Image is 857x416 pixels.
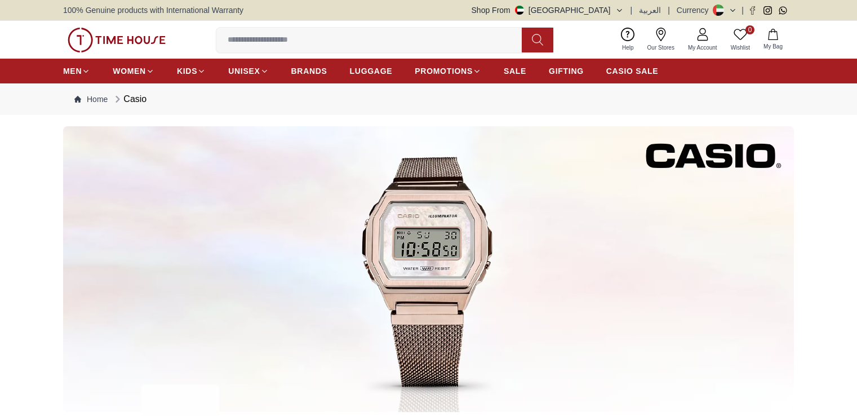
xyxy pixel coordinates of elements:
[615,25,641,54] a: Help
[63,61,90,81] a: MEN
[668,5,670,16] span: |
[504,61,526,81] a: SALE
[515,6,524,15] img: United Arab Emirates
[350,61,393,81] a: LUGGAGE
[350,65,393,77] span: LUGGAGE
[177,65,197,77] span: KIDS
[606,61,659,81] a: CASIO SALE
[748,6,757,15] a: Facebook
[291,65,327,77] span: BRANDS
[726,43,754,52] span: Wishlist
[759,42,787,51] span: My Bag
[63,5,243,16] span: 100% Genuine products with International Warranty
[415,65,473,77] span: PROMOTIONS
[779,6,787,15] a: Whatsapp
[741,5,744,16] span: |
[63,126,794,412] img: ...
[724,25,757,54] a: 0Wishlist
[504,65,526,77] span: SALE
[641,25,681,54] a: Our Stores
[113,61,154,81] a: WOMEN
[549,61,584,81] a: GIFTING
[757,26,789,53] button: My Bag
[112,92,146,106] div: Casio
[177,61,206,81] a: KIDS
[639,5,661,16] button: العربية
[68,28,166,52] img: ...
[677,5,713,16] div: Currency
[643,43,679,52] span: Our Stores
[606,65,659,77] span: CASIO SALE
[763,6,772,15] a: Instagram
[618,43,638,52] span: Help
[630,5,633,16] span: |
[228,61,268,81] a: UNISEX
[549,65,584,77] span: GIFTING
[74,94,108,105] a: Home
[683,43,722,52] span: My Account
[291,61,327,81] a: BRANDS
[745,25,754,34] span: 0
[228,65,260,77] span: UNISEX
[63,65,82,77] span: MEN
[113,65,146,77] span: WOMEN
[472,5,624,16] button: Shop From[GEOGRAPHIC_DATA]
[415,61,481,81] a: PROMOTIONS
[63,83,794,115] nav: Breadcrumb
